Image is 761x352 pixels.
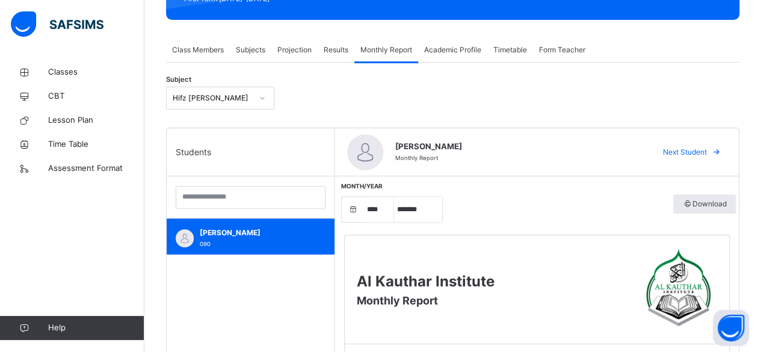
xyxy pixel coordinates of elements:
[641,247,717,332] img: Al Kauthar Institute
[236,45,265,55] span: Subjects
[360,45,412,55] span: Monthly Report
[713,310,749,346] button: Open asap
[395,155,438,161] span: Monthly Report
[357,294,438,307] span: Monthly Report
[48,66,144,78] span: Classes
[48,138,144,150] span: Time Table
[48,322,144,334] span: Help
[173,93,252,103] div: Hifz [PERSON_NAME]
[172,45,224,55] span: Class Members
[682,199,727,209] span: Download
[347,134,383,170] img: default.svg
[539,45,585,55] span: Form Teacher
[277,45,312,55] span: Projection
[493,45,527,55] span: Timetable
[48,162,144,174] span: Assessment Format
[424,45,481,55] span: Academic Profile
[176,229,194,247] img: default.svg
[48,90,144,102] span: CBT
[176,146,211,158] span: Students
[324,45,348,55] span: Results
[200,241,211,247] span: 090
[48,114,144,126] span: Lesson Plan
[357,273,494,290] span: Al Kauthar Institute
[200,227,307,238] span: [PERSON_NAME]
[341,182,383,190] span: Month/Year
[663,147,707,158] span: Next Student
[11,11,103,37] img: safsims
[166,75,191,85] span: Subject
[395,141,641,153] span: [PERSON_NAME]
